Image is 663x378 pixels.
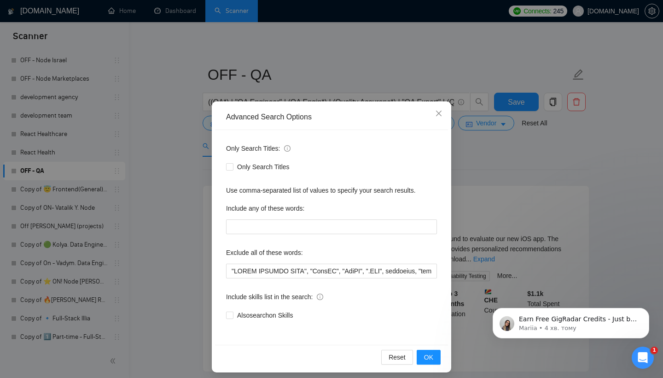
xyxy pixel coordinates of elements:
[435,110,442,117] span: close
[317,294,323,300] span: info-circle
[417,350,441,365] button: OK
[226,292,323,302] span: Include skills list in the search:
[226,185,437,195] div: Use comma-separated list of values to specify your search results.
[479,289,663,353] iframe: Intercom notifications повідомлення
[233,310,297,320] span: Also search on Skills
[426,101,451,126] button: Close
[651,347,658,354] span: 1
[233,162,293,172] span: Only Search Titles
[226,245,303,260] label: Exclude all of these words:
[381,350,413,365] button: Reset
[389,352,406,362] span: Reset
[284,145,291,152] span: info-circle
[632,347,654,369] iframe: Intercom live chat
[424,352,433,362] span: OK
[226,201,304,216] label: Include any of these words:
[226,112,437,122] div: Advanced Search Options
[226,143,291,154] span: Only Search Titles:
